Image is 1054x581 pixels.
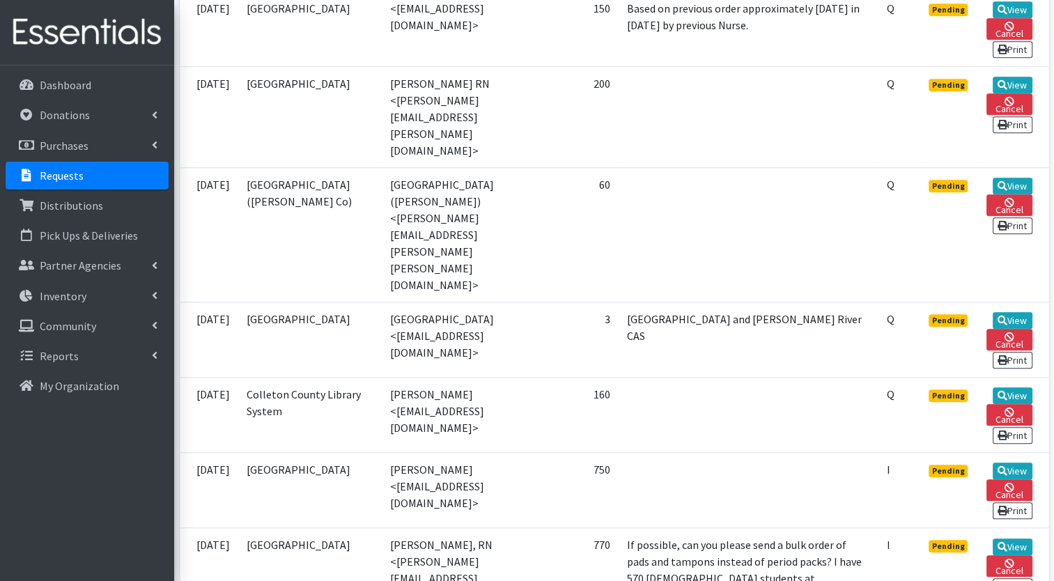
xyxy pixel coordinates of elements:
[238,167,382,302] td: [GEOGRAPHIC_DATA] ([PERSON_NAME] Co)
[180,167,238,302] td: [DATE]
[986,479,1032,501] a: Cancel
[887,463,890,477] abbr: Individual
[180,453,238,528] td: [DATE]
[40,258,121,272] p: Partner Agencies
[986,194,1032,216] a: Cancel
[993,387,1032,404] a: View
[993,41,1032,58] a: Print
[986,404,1032,426] a: Cancel
[382,377,549,452] td: [PERSON_NAME] <[EMAIL_ADDRESS][DOMAIN_NAME]>
[993,312,1032,329] a: View
[986,555,1032,577] a: Cancel
[6,192,169,219] a: Distributions
[887,1,894,15] abbr: Quantity
[6,101,169,129] a: Donations
[40,108,90,122] p: Donations
[549,66,619,167] td: 200
[382,302,549,377] td: [GEOGRAPHIC_DATA] <[EMAIL_ADDRESS][DOMAIN_NAME]>
[40,319,96,333] p: Community
[929,540,968,552] span: Pending
[6,132,169,160] a: Purchases
[887,178,894,192] abbr: Quantity
[929,314,968,327] span: Pending
[6,342,169,370] a: Reports
[929,3,968,16] span: Pending
[180,66,238,167] td: [DATE]
[40,169,84,183] p: Requests
[619,302,878,377] td: [GEOGRAPHIC_DATA] and [PERSON_NAME] River CAS
[180,302,238,377] td: [DATE]
[382,167,549,302] td: [GEOGRAPHIC_DATA] ([PERSON_NAME]) <[PERSON_NAME][EMAIL_ADDRESS][PERSON_NAME][PERSON_NAME][DOMAIN_...
[887,312,894,326] abbr: Quantity
[238,302,382,377] td: [GEOGRAPHIC_DATA]
[6,312,169,340] a: Community
[887,538,890,552] abbr: Individual
[6,71,169,99] a: Dashboard
[929,180,968,192] span: Pending
[993,217,1032,234] a: Print
[993,463,1032,479] a: View
[929,465,968,477] span: Pending
[6,162,169,189] a: Requests
[887,77,894,91] abbr: Quantity
[986,93,1032,115] a: Cancel
[238,453,382,528] td: [GEOGRAPHIC_DATA]
[993,352,1032,369] a: Print
[382,66,549,167] td: [PERSON_NAME] RN <[PERSON_NAME][EMAIL_ADDRESS][PERSON_NAME][DOMAIN_NAME]>
[238,377,382,452] td: Colleton County Library System
[40,349,79,363] p: Reports
[6,251,169,279] a: Partner Agencies
[6,372,169,400] a: My Organization
[993,539,1032,555] a: View
[180,377,238,452] td: [DATE]
[993,116,1032,133] a: Print
[40,199,103,212] p: Distributions
[986,329,1032,350] a: Cancel
[40,379,119,393] p: My Organization
[40,228,138,242] p: Pick Ups & Deliveries
[993,178,1032,194] a: View
[6,222,169,249] a: Pick Ups & Deliveries
[40,289,86,303] p: Inventory
[549,167,619,302] td: 60
[382,453,549,528] td: [PERSON_NAME] <[EMAIL_ADDRESS][DOMAIN_NAME]>
[6,9,169,56] img: HumanEssentials
[40,139,88,153] p: Purchases
[986,18,1032,40] a: Cancel
[549,453,619,528] td: 750
[40,78,91,92] p: Dashboard
[887,387,894,401] abbr: Quantity
[993,502,1032,519] a: Print
[993,77,1032,93] a: View
[549,302,619,377] td: 3
[238,66,382,167] td: [GEOGRAPHIC_DATA]
[549,377,619,452] td: 160
[929,389,968,402] span: Pending
[6,282,169,310] a: Inventory
[993,1,1032,18] a: View
[929,79,968,91] span: Pending
[993,427,1032,444] a: Print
